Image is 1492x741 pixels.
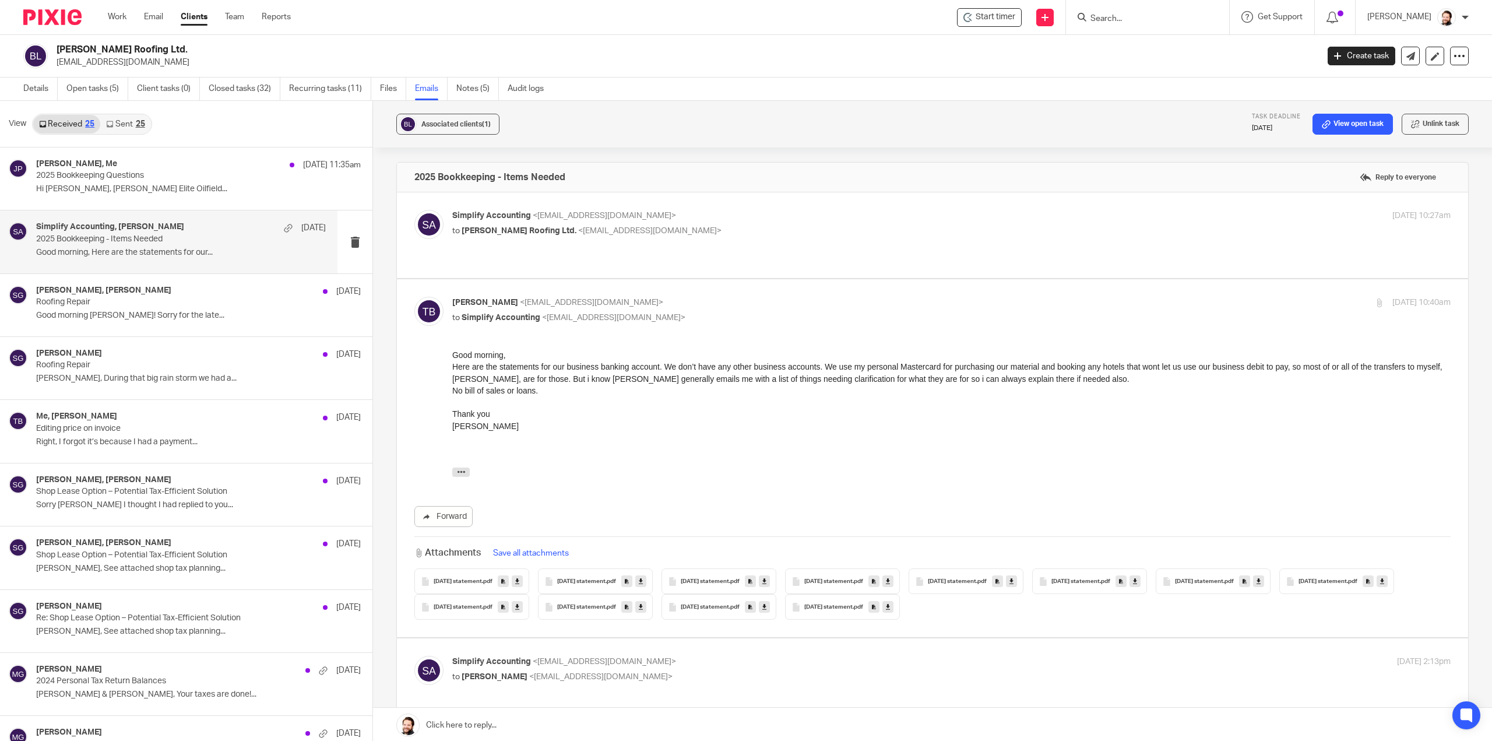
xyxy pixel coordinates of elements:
[1437,8,1456,27] img: Jayde%20Headshot.jpg
[976,578,987,585] span: .pdf
[785,594,900,620] button: [DATE] statement.pdf
[36,728,102,738] h4: [PERSON_NAME]
[9,475,27,494] img: svg%3E
[36,184,361,194] p: Hi [PERSON_NAME], [PERSON_NAME] Elite Oilfield...
[1089,14,1194,24] input: Search
[36,564,361,574] p: [PERSON_NAME], See attached shop tax planning...
[414,210,444,239] img: svg%3E
[380,78,406,100] a: Files
[909,568,1023,594] button: [DATE] statement.pdf
[36,690,361,700] p: [PERSON_NAME] & [PERSON_NAME], Your taxes are done!...
[1328,47,1395,65] a: Create task
[36,159,117,169] h4: [PERSON_NAME], Me
[36,349,102,359] h4: [PERSON_NAME]
[482,121,491,128] span: (1)
[36,665,102,675] h4: [PERSON_NAME]
[452,658,531,666] span: Simplify Accounting
[301,222,326,234] p: [DATE]
[9,538,27,557] img: svg%3E
[9,286,27,304] img: svg%3E
[336,412,361,423] p: [DATE]
[23,9,82,25] img: Pixie
[36,437,361,447] p: Right, I forgot it’s because I had a payment...
[33,115,100,134] a: Received25
[1252,124,1301,133] p: [DATE]
[729,578,740,585] span: .pdf
[421,121,491,128] span: Associated clients
[336,286,361,297] p: [DATE]
[36,676,296,686] p: 2024 Personal Tax Return Balances
[542,314,685,322] span: <[EMAIL_ADDRESS][DOMAIN_NAME]>
[1258,13,1303,21] span: Get Support
[9,602,27,620] img: svg%3E
[9,159,27,178] img: svg%3E
[415,78,448,100] a: Emails
[23,78,58,100] a: Details
[36,311,361,321] p: Good morning [PERSON_NAME]! Sorry for the late...
[36,171,296,181] p: 2025 Bookkeeping Questions
[36,627,361,637] p: [PERSON_NAME], See attached shop tax planning...
[414,656,444,685] img: svg%3E
[289,78,371,100] a: Recurring tasks (11)
[36,297,296,307] p: Roofing Repair
[36,374,361,384] p: [PERSON_NAME], During that big rain storm we had a...
[36,412,117,422] h4: Me, [PERSON_NAME]
[414,568,529,594] button: [DATE] statement.pdf
[1223,578,1234,585] span: .pdf
[557,604,606,611] span: [DATE] statement
[1051,578,1100,585] span: [DATE] statement
[1392,297,1451,309] p: [DATE] 10:40am
[181,11,207,23] a: Clients
[1392,210,1451,222] p: [DATE] 10:27am
[1312,114,1393,135] a: View open task
[490,547,572,560] button: Save all attachments
[36,487,296,497] p: Shop Lease Option – Potential Tax-Efficient Solution
[606,578,616,585] span: .pdf
[853,604,863,611] span: .pdf
[225,11,244,23] a: Team
[462,673,527,681] span: [PERSON_NAME]
[66,78,128,100] a: Open tasks (5)
[529,673,673,681] span: <[EMAIL_ADDRESS][DOMAIN_NAME]>
[1357,168,1439,186] label: Reply to everyone
[303,159,361,171] p: [DATE] 11:35am
[336,602,361,613] p: [DATE]
[853,578,863,585] span: .pdf
[729,604,740,611] span: .pdf
[578,227,722,235] span: <[EMAIL_ADDRESS][DOMAIN_NAME]>
[36,360,296,370] p: Roofing Repair
[434,604,482,611] span: [DATE] statement
[1402,114,1469,135] button: Unlink task
[482,578,492,585] span: .pdf
[414,506,473,527] a: Forward
[108,11,126,23] a: Work
[456,78,499,100] a: Notes (5)
[100,115,150,134] a: Sent25
[9,665,27,683] img: svg%3E
[36,234,268,244] p: 2025 Bookkeeping - Items Needed
[928,578,976,585] span: [DATE] statement
[36,222,184,232] h4: Simplify Accounting, [PERSON_NAME]
[1032,568,1147,594] button: [DATE] statement.pdf
[661,594,776,620] button: [DATE] statement.pdf
[538,568,653,594] button: [DATE] statement.pdf
[36,424,296,434] p: Editing price on invoice
[681,578,729,585] span: [DATE] statement
[336,538,361,550] p: [DATE]
[209,78,280,100] a: Closed tasks (32)
[482,604,492,611] span: .pdf
[957,8,1022,27] div: Blanchard Roofing Ltd.
[57,57,1310,68] p: [EMAIL_ADDRESS][DOMAIN_NAME]
[336,728,361,739] p: [DATE]
[1279,568,1394,594] button: [DATE] statement.pdf
[85,120,94,128] div: 25
[57,44,1060,56] h2: [PERSON_NAME] Roofing Ltd.
[144,11,163,23] a: Email
[262,11,291,23] a: Reports
[1252,114,1301,120] span: Task deadline
[538,594,653,620] button: [DATE] statement.pdf
[36,475,171,485] h4: [PERSON_NAME], [PERSON_NAME]
[414,171,565,183] h4: 2025 Bookkeeping - Items Needed
[414,546,481,560] h3: Attachments
[1175,578,1223,585] span: [DATE] statement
